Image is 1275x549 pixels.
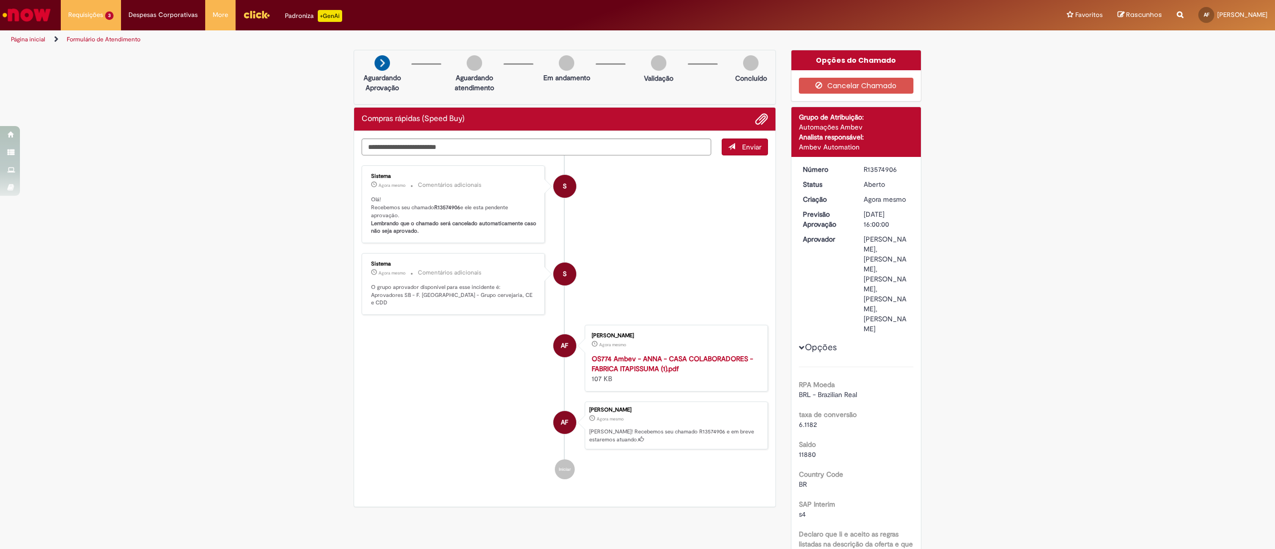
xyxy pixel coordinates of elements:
span: Favoritos [1075,10,1103,20]
h2: Compras rápidas (Speed Buy) Histórico de tíquete [362,115,465,124]
div: R13574906 [864,164,910,174]
dt: Previsão Aprovação [795,209,857,229]
p: Em andamento [543,73,590,83]
div: Grupo de Atribuição: [799,112,914,122]
div: [PERSON_NAME], [PERSON_NAME], [PERSON_NAME], [PERSON_NAME], [PERSON_NAME] [864,234,910,334]
p: Aguardando atendimento [450,73,499,93]
img: img-circle-grey.png [651,55,666,71]
img: img-circle-grey.png [467,55,482,71]
div: Aberto [864,179,910,189]
dt: Status [795,179,857,189]
div: Ambev Automation [799,142,914,152]
img: img-circle-grey.png [559,55,574,71]
div: System [553,263,576,285]
div: [PERSON_NAME] [589,407,763,413]
ul: Histórico de tíquete [362,155,768,489]
span: Rascunhos [1126,10,1162,19]
button: Cancelar Chamado [799,78,914,94]
ul: Trilhas de página [7,30,843,49]
p: [PERSON_NAME]! Recebemos seu chamado R13574906 e em breve estaremos atuando. [589,428,763,443]
b: R13574906 [434,204,460,211]
span: AF [561,334,568,358]
span: Agora mesmo [379,270,405,276]
div: Opções do Chamado [791,50,921,70]
dt: Número [795,164,857,174]
span: More [213,10,228,20]
dt: Aprovador [795,234,857,244]
span: 11880 [799,450,816,459]
p: O grupo aprovador disponível para esse incidente é: Aprovadores SB - F. [GEOGRAPHIC_DATA] - Grupo... [371,283,537,307]
div: Analista responsável: [799,132,914,142]
div: Padroniza [285,10,342,22]
button: Adicionar anexos [755,113,768,126]
span: AF [561,411,568,434]
span: S [563,262,567,286]
div: 29/09/2025 08:23:46 [864,194,910,204]
a: Formulário de Atendimento [67,35,140,43]
div: Anna Paula Rocha De Faria [553,334,576,357]
span: 3 [105,11,114,20]
p: Concluído [735,73,767,83]
a: OS774 Ambev - ANNA - CASA COLABORADORES - FABRICA ITAPISSUMA (1).pdf [592,354,753,373]
span: Agora mesmo [599,342,626,348]
b: SAP Interim [799,500,835,509]
span: s4 [799,510,806,519]
span: AF [1204,11,1209,18]
span: Agora mesmo [864,195,906,204]
div: System [553,175,576,198]
span: BR [799,480,807,489]
div: 107 KB [592,354,758,384]
time: 29/09/2025 08:23:46 [597,416,624,422]
img: img-circle-grey.png [743,55,759,71]
p: Olá! Recebemos seu chamado e ele esta pendente aprovação. [371,196,537,235]
span: Enviar [742,142,762,151]
span: Despesas Corporativas [128,10,198,20]
p: Validação [644,73,673,83]
div: Anna Paula Rocha De Faria [553,411,576,434]
span: S [563,174,567,198]
div: [PERSON_NAME] [592,333,758,339]
div: [DATE] 16:00:00 [864,209,910,229]
div: Sistema [371,173,537,179]
b: taxa de conversão [799,410,857,419]
span: [PERSON_NAME] [1217,10,1268,19]
small: Comentários adicionais [418,269,482,277]
dt: Criação [795,194,857,204]
img: click_logo_yellow_360x200.png [243,7,270,22]
img: ServiceNow [1,5,52,25]
a: Rascunhos [1118,10,1162,20]
small: Comentários adicionais [418,181,482,189]
b: Lembrando que o chamado será cancelado automaticamente caso não seja aprovado. [371,220,538,235]
img: arrow-next.png [375,55,390,71]
time: 29/09/2025 08:23:39 [599,342,626,348]
b: Saldo [799,440,816,449]
b: RPA Moeda [799,380,835,389]
b: Country Code [799,470,843,479]
textarea: Digite sua mensagem aqui... [362,138,711,156]
div: Automações Ambev [799,122,914,132]
span: Agora mesmo [379,182,405,188]
a: Página inicial [11,35,45,43]
p: +GenAi [318,10,342,22]
span: Agora mesmo [597,416,624,422]
span: BRL - Brazilian Real [799,390,857,399]
p: Aguardando Aprovação [358,73,406,93]
div: Sistema [371,261,537,267]
button: Enviar [722,138,768,155]
time: 29/09/2025 08:23:58 [379,182,405,188]
time: 29/09/2025 08:23:54 [379,270,405,276]
span: Requisições [68,10,103,20]
li: Anna Paula Rocha De Faria [362,402,768,449]
span: 6.1182 [799,420,817,429]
